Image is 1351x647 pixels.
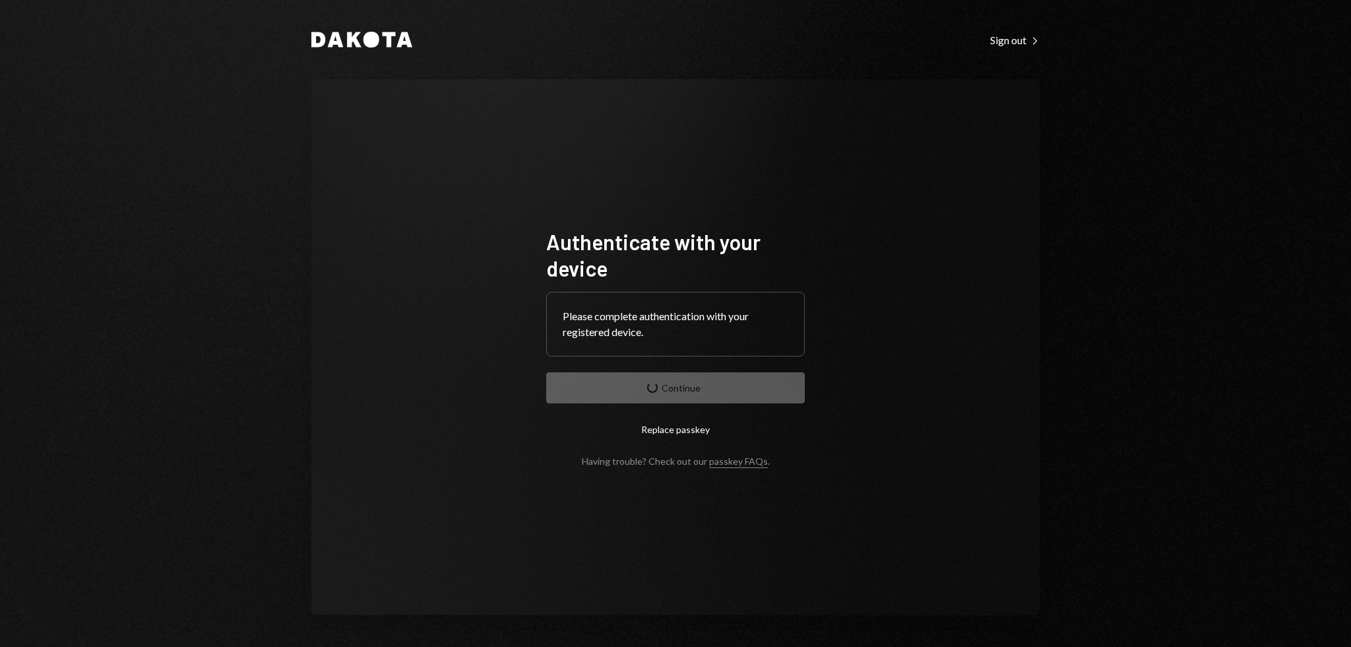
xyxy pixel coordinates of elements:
h1: Authenticate with your device [546,228,805,281]
div: Please complete authentication with your registered device. [563,308,788,340]
a: passkey FAQs [709,456,768,468]
div: Having trouble? Check out our . [582,456,770,467]
a: Sign out [990,32,1040,47]
div: Sign out [990,34,1040,47]
button: Replace passkey [546,414,805,445]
